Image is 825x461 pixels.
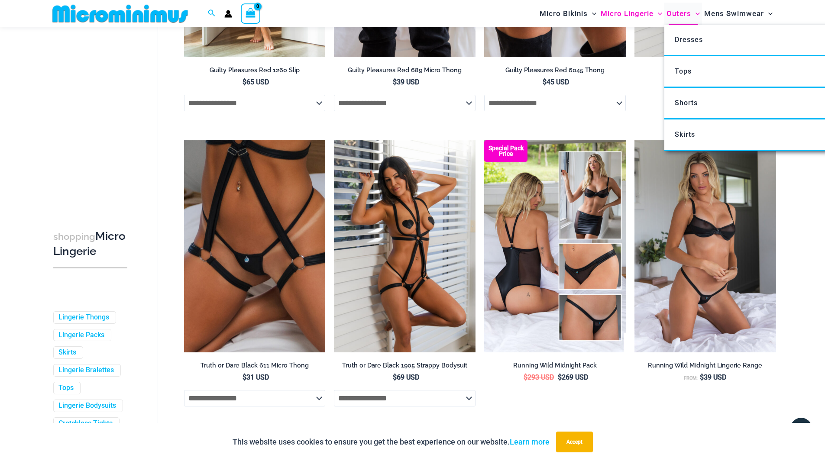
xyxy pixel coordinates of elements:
a: Mens SwimwearMenu ToggleMenu Toggle [702,3,775,25]
bdi: 69 USD [393,373,419,381]
a: Lingerie Thongs [58,313,109,322]
p: This website uses cookies to ensure you get the best experience on our website. [233,435,550,448]
h3: Micro Lingerie [53,229,127,259]
bdi: 45 USD [543,78,569,86]
a: Truth or Dare Pack [634,66,776,77]
bdi: 65 USD [243,78,269,86]
a: Lingerie Bodysuits [58,401,116,410]
a: Account icon link [224,10,232,18]
span: $ [243,373,246,381]
bdi: 39 USD [393,78,419,86]
a: Lingerie Packs [58,331,104,340]
h2: Running Wild Midnight Lingerie Range [634,361,776,370]
span: Tops [675,67,692,75]
h2: Guilty Pleasures Red 1260 Slip [184,66,326,74]
h2: Truth or Dare Black 611 Micro Thong [184,361,326,370]
span: Micro Bikinis [540,3,588,25]
bdi: 269 USD [558,373,588,381]
a: Running Wild Midnight Lingerie Range [634,361,776,373]
a: Tops [58,384,74,393]
span: Menu Toggle [764,3,773,25]
span: Menu Toggle [588,3,596,25]
a: Micro BikinisMenu ToggleMenu Toggle [537,3,599,25]
span: shopping [53,231,95,242]
span: Mens Swimwear [704,3,764,25]
bdi: 293 USD [524,373,554,381]
h2: Guilty Pleasures Red 689 Micro Thong [334,66,476,74]
a: Running Wild Midnight 1052 Top 6512 Bottom 02Running Wild Midnight 1052 Top 6512 Bottom 05Running... [634,140,776,352]
iframe: TrustedSite Certified [53,29,131,202]
a: Guilty Pleasures Red 1260 Slip [184,66,326,77]
span: $ [524,373,527,381]
span: $ [558,373,562,381]
span: $ [393,373,397,381]
a: Truth or Dare Black 1905 Bodysuit 611 Micro 07Truth or Dare Black 1905 Bodysuit 611 Micro 05Truth... [334,140,476,352]
span: Menu Toggle [691,3,700,25]
span: $ [700,373,704,381]
a: Learn more [510,437,550,446]
img: Running Wild Midnight 1052 Top 6512 Bottom 02 [634,140,776,352]
h2: Running Wild Midnight Pack [484,361,626,370]
a: Guilty Pleasures Red 689 Micro Thong [334,66,476,77]
img: Truth or Dare Black 1905 Bodysuit 611 Micro 07 [334,140,476,352]
h2: Truth or Dare Pack [634,66,776,74]
a: All Styles (1) Running Wild Midnight 1052 Top 6512 Bottom 04Running Wild Midnight 1052 Top 6512 B... [484,140,626,352]
a: Truth or Dare Black Micro 02Truth or Dare Black 1905 Bodysuit 611 Micro 12Truth or Dare Black 190... [184,140,326,352]
span: $ [543,78,547,86]
img: MM SHOP LOGO FLAT [49,4,191,23]
span: Dresses [675,35,703,44]
a: Truth or Dare Black 1905 Strappy Bodysuit [334,361,476,373]
span: Shorts [675,99,698,107]
img: All Styles (1) [484,140,626,352]
bdi: 39 USD [700,373,726,381]
h2: Guilty Pleasures Red 6045 Thong [484,66,626,74]
a: OutersMenu ToggleMenu Toggle [664,3,702,25]
nav: Site Navigation [536,1,776,26]
span: Menu Toggle [654,3,662,25]
img: Truth or Dare Black Micro 02 [184,140,326,352]
span: Outers [666,3,691,25]
span: $ [243,78,246,86]
span: $ [393,78,397,86]
a: Running Wild Midnight Pack [484,361,626,373]
a: Skirts [58,348,76,358]
a: View Shopping Cart, empty [241,3,261,23]
a: Guilty Pleasures Red 6045 Thong [484,66,626,77]
b: Special Pack Price [484,145,527,157]
a: Search icon link [208,8,216,19]
span: Skirts [675,130,695,139]
a: Truth or Dare Black 611 Micro Thong [184,361,326,373]
h2: Truth or Dare Black 1905 Strappy Bodysuit [334,361,476,370]
a: Crotchless Tights [58,419,113,428]
a: Lingerie Bralettes [58,366,114,375]
button: Accept [556,432,593,452]
a: Micro LingerieMenu ToggleMenu Toggle [599,3,664,25]
span: Micro Lingerie [601,3,654,25]
bdi: 31 USD [243,373,269,381]
span: From: [684,375,698,381]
